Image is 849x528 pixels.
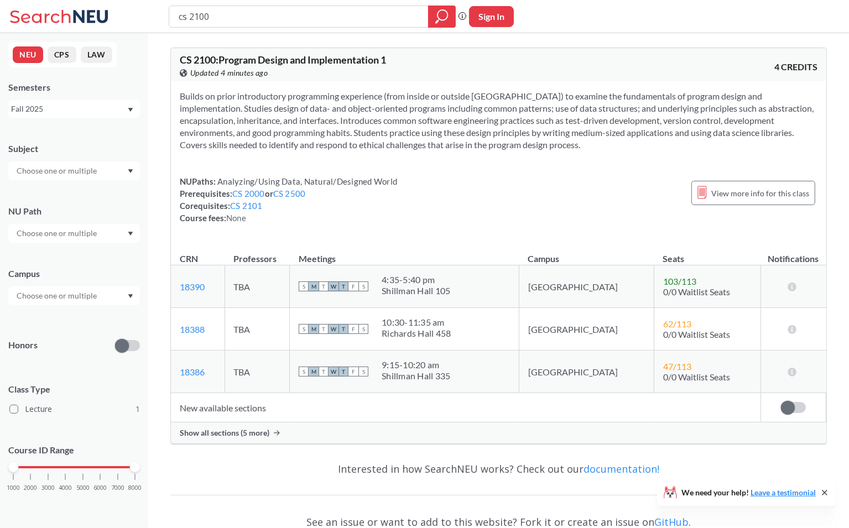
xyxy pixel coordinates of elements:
input: Choose one or multiple [11,164,104,177]
div: Dropdown arrow [8,286,140,305]
div: Fall 2025 [11,103,127,115]
th: Seats [654,242,761,265]
div: Interested in how SearchNEU works? Check out our [170,453,827,485]
span: We need your help! [681,489,816,496]
a: 18390 [180,281,205,292]
button: LAW [81,46,112,63]
span: M [309,281,319,291]
a: CS 2000 [232,189,265,198]
span: 5000 [76,485,90,491]
span: 8000 [128,485,142,491]
span: Updated 4 minutes ago [190,67,268,79]
span: W [329,367,338,377]
span: T [338,367,348,377]
span: Analyzing/Using Data, Natural/Designed World [216,176,397,186]
span: T [319,281,329,291]
span: T [338,324,348,334]
input: Choose one or multiple [11,289,104,302]
span: S [358,367,368,377]
span: 1000 [7,485,20,491]
td: [GEOGRAPHIC_DATA] [519,351,654,393]
span: W [329,281,338,291]
div: CRN [180,253,198,265]
svg: Dropdown arrow [128,169,133,174]
span: 4000 [59,485,72,491]
td: [GEOGRAPHIC_DATA] [519,308,654,351]
div: Richards Hall 458 [382,328,451,339]
button: NEU [13,46,43,63]
span: S [299,324,309,334]
a: 18388 [180,324,205,334]
div: Shillman Hall 105 [382,285,450,296]
div: 9:15 - 10:20 am [382,359,450,370]
div: Dropdown arrow [8,161,140,180]
span: 47 / 113 [663,361,691,372]
span: S [299,281,309,291]
span: 0/0 Waitlist Seats [663,372,730,382]
a: CS 2101 [230,201,263,211]
div: NU Path [8,205,140,217]
button: Sign In [469,6,514,27]
span: S [299,367,309,377]
th: Notifications [761,242,826,265]
span: 4 CREDITS [774,61,817,73]
div: Campus [8,268,140,280]
span: S [358,281,368,291]
span: 0/0 Waitlist Seats [663,329,730,339]
span: Class Type [8,383,140,395]
span: 6000 [93,485,107,491]
input: Class, professor, course number, "phrase" [178,7,420,26]
td: TBA [225,308,290,351]
section: Builds on prior introductory programming experience (from inside or outside [GEOGRAPHIC_DATA]) to... [180,90,817,151]
div: Dropdown arrow [8,224,140,243]
p: Course ID Range [8,444,140,457]
svg: Dropdown arrow [128,294,133,299]
a: Leave a testimonial [751,488,816,497]
td: TBA [225,351,290,393]
div: Show all sections (5 more) [171,422,826,443]
span: F [348,324,358,334]
th: Campus [519,242,654,265]
span: F [348,281,358,291]
div: Subject [8,143,140,155]
button: CPS [48,46,76,63]
svg: Dropdown arrow [128,232,133,236]
div: Semesters [8,81,140,93]
p: Honors [8,339,38,352]
label: Lecture [9,402,140,416]
span: 62 / 113 [663,318,691,329]
span: View more info for this class [711,186,809,200]
span: M [309,367,319,377]
input: Choose one or multiple [11,227,104,240]
div: Shillman Hall 335 [382,370,450,381]
a: CS 2500 [273,189,306,198]
span: T [319,324,329,334]
span: 0/0 Waitlist Seats [663,286,730,297]
span: CS 2100 : Program Design and Implementation 1 [180,54,386,66]
div: NUPaths: Prerequisites: or Corequisites: Course fees: [180,175,397,224]
span: 103 / 113 [663,276,696,286]
span: 2000 [24,485,37,491]
th: Meetings [290,242,519,265]
a: 18386 [180,367,205,377]
div: magnifying glass [428,6,456,28]
span: M [309,324,319,334]
div: 10:30 - 11:35 am [382,317,451,328]
td: TBA [225,265,290,308]
span: T [338,281,348,291]
span: S [358,324,368,334]
span: W [329,324,338,334]
svg: Dropdown arrow [128,108,133,112]
a: documentation! [584,462,659,475]
span: None [226,213,246,223]
span: F [348,367,358,377]
span: 1 [136,403,140,415]
span: 3000 [41,485,55,491]
td: New available sections [171,393,761,422]
svg: magnifying glass [435,9,449,24]
div: 4:35 - 5:40 pm [382,274,450,285]
span: 7000 [111,485,124,491]
td: [GEOGRAPHIC_DATA] [519,265,654,308]
div: Fall 2025Dropdown arrow [8,100,140,118]
th: Professors [225,242,290,265]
